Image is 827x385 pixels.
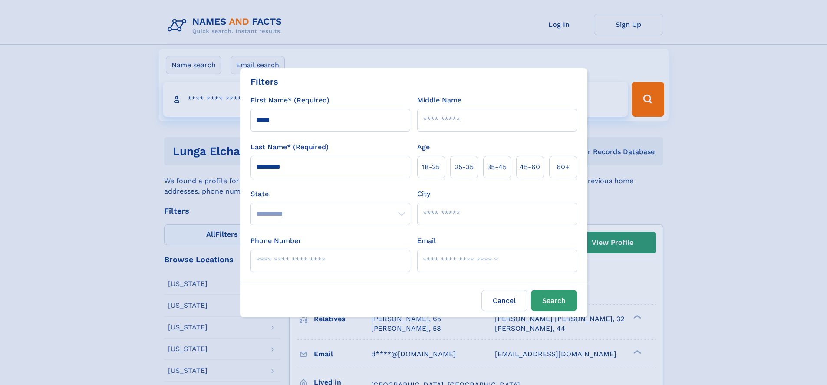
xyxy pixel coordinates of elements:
span: 35‑45 [487,162,507,172]
span: 18‑25 [422,162,440,172]
label: Middle Name [417,95,461,105]
label: Phone Number [250,236,301,246]
div: Filters [250,75,278,88]
label: Cancel [481,290,527,311]
span: 60+ [557,162,570,172]
label: Last Name* (Required) [250,142,329,152]
label: Age [417,142,430,152]
label: Email [417,236,436,246]
button: Search [531,290,577,311]
span: 25‑35 [455,162,474,172]
label: First Name* (Required) [250,95,329,105]
span: 45‑60 [520,162,540,172]
label: City [417,189,430,199]
label: State [250,189,410,199]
